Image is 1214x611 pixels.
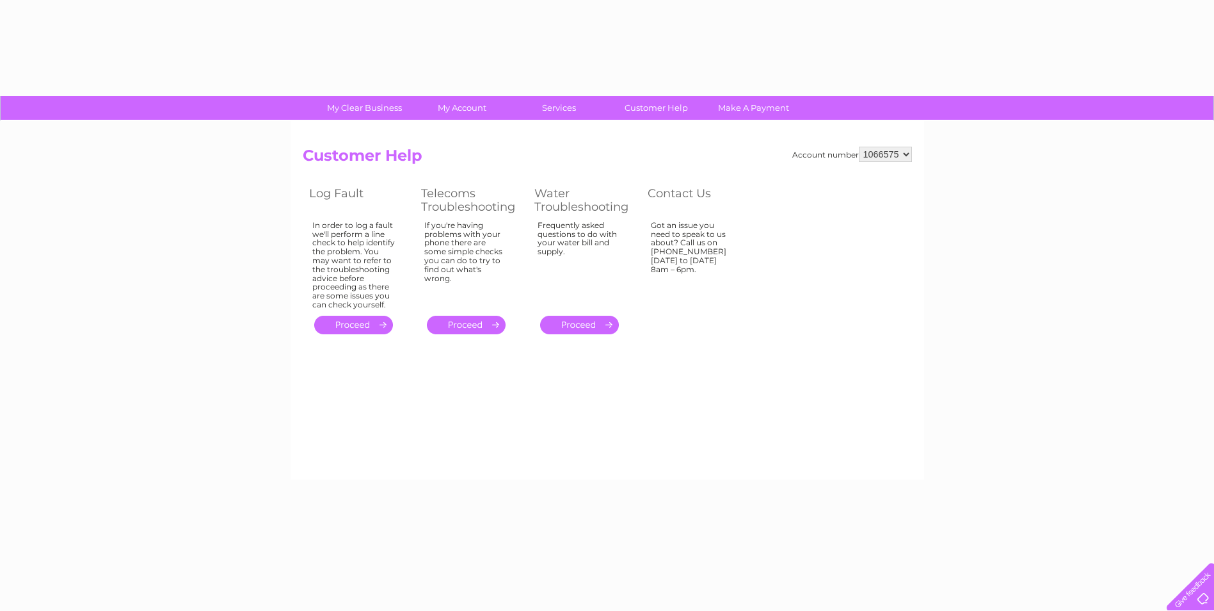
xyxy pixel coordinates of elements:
[651,221,734,304] div: Got an issue you need to speak to us about? Call us on [PHONE_NUMBER] [DATE] to [DATE] 8am – 6pm.
[603,96,709,120] a: Customer Help
[303,147,912,171] h2: Customer Help
[314,316,393,334] a: .
[506,96,612,120] a: Services
[424,221,509,304] div: If you're having problems with your phone there are some simple checks you can do to try to find ...
[792,147,912,162] div: Account number
[540,316,619,334] a: .
[312,96,417,120] a: My Clear Business
[312,221,395,309] div: In order to log a fault we'll perform a line check to help identify the problem. You may want to ...
[701,96,806,120] a: Make A Payment
[427,316,506,334] a: .
[409,96,515,120] a: My Account
[641,183,753,217] th: Contact Us
[528,183,641,217] th: Water Troubleshooting
[415,183,528,217] th: Telecoms Troubleshooting
[538,221,622,304] div: Frequently asked questions to do with your water bill and supply.
[303,183,415,217] th: Log Fault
